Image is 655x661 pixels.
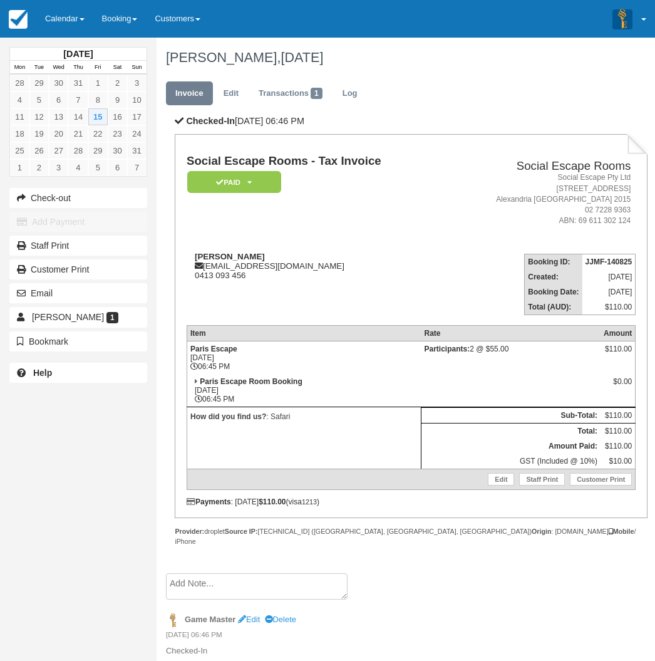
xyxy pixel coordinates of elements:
[265,615,296,624] a: Delete
[9,236,147,256] a: Staff Print
[88,142,108,159] a: 29
[49,108,68,125] a: 13
[108,75,127,91] a: 2
[187,497,636,506] div: : [DATE] (visa )
[9,363,147,383] a: Help
[532,528,551,535] strong: Origin
[88,108,108,125] a: 15
[175,527,647,546] div: droplet [TECHNICAL_ID] ([GEOGRAPHIC_DATA], [GEOGRAPHIC_DATA], [GEOGRAPHIC_DATA]) : [DOMAIN_NAME] ...
[68,108,88,125] a: 14
[601,454,636,469] td: $10.00
[88,125,108,142] a: 22
[108,61,127,75] th: Sat
[108,125,127,142] a: 23
[609,528,634,535] strong: Mobile
[9,307,147,327] a: [PERSON_NAME] 1
[421,326,601,341] th: Rate
[68,75,88,91] a: 31
[488,473,514,486] a: Edit
[525,284,582,299] th: Booking Date:
[106,312,118,323] span: 1
[612,9,632,29] img: A3
[186,116,235,126] b: Checked-In
[49,125,68,142] a: 20
[525,269,582,284] th: Created:
[187,252,444,280] div: [EMAIL_ADDRESS][DOMAIN_NAME] 0413 093 456
[519,473,565,486] a: Staff Print
[10,75,29,91] a: 28
[195,252,265,261] strong: [PERSON_NAME]
[108,108,127,125] a: 16
[225,528,258,535] strong: Source IP:
[127,159,147,176] a: 7
[525,299,582,315] th: Total (AUD):
[281,49,323,65] span: [DATE]
[582,269,636,284] td: [DATE]
[49,75,68,91] a: 30
[185,615,235,624] strong: Game Master
[166,50,639,65] h1: [PERSON_NAME],
[166,645,639,657] p: Checked-In
[525,254,582,270] th: Booking ID:
[604,345,632,363] div: $110.00
[9,188,147,208] button: Check-out
[333,81,367,106] a: Log
[9,283,147,303] button: Email
[32,312,104,322] span: [PERSON_NAME]
[29,142,49,159] a: 26
[63,49,93,59] strong: [DATE]
[9,259,147,279] a: Customer Print
[108,159,127,176] a: 6
[190,345,237,353] strong: Paris Escape
[127,125,147,142] a: 24
[570,473,632,486] a: Customer Print
[9,212,147,232] button: Add Payment
[585,258,632,266] strong: JJMF-140825
[29,91,49,108] a: 5
[68,159,88,176] a: 4
[88,91,108,108] a: 8
[10,108,29,125] a: 11
[582,299,636,315] td: $110.00
[582,284,636,299] td: [DATE]
[601,439,636,454] td: $110.00
[214,81,248,106] a: Edit
[68,142,88,159] a: 28
[68,61,88,75] th: Thu
[10,91,29,108] a: 4
[175,528,204,535] strong: Provider:
[127,75,147,91] a: 3
[601,408,636,424] td: $110.00
[601,326,636,341] th: Amount
[49,142,68,159] a: 27
[9,10,28,29] img: checkfront-main-nav-mini-logo.png
[187,326,421,341] th: Item
[421,454,601,469] td: GST (Included @ 10%)
[421,439,601,454] th: Amount Paid:
[187,374,421,407] td: [DATE] 06:45 PM
[10,159,29,176] a: 1
[88,61,108,75] th: Fri
[29,61,49,75] th: Tue
[49,159,68,176] a: 3
[127,108,147,125] a: 17
[421,341,601,375] td: 2 @ $55.00
[108,142,127,159] a: 30
[29,75,49,91] a: 29
[10,61,29,75] th: Mon
[88,75,108,91] a: 1
[249,81,332,106] a: Transactions1
[10,142,29,159] a: 25
[175,115,647,128] p: [DATE] 06:46 PM
[108,91,127,108] a: 9
[190,410,418,423] p: : Safari
[421,424,601,439] th: Total:
[425,345,470,353] strong: Participants
[127,142,147,159] a: 31
[200,377,302,386] strong: Paris Escape Room Booking
[187,155,444,168] h1: Social Escape Rooms - Tax Invoice
[49,61,68,75] th: Wed
[187,341,421,375] td: [DATE] 06:45 PM
[33,368,52,378] b: Help
[449,172,631,226] address: Social Escape Pty Ltd [STREET_ADDRESS] Alexandria [GEOGRAPHIC_DATA] 2015 02 7228 9363 ABN: 69 611...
